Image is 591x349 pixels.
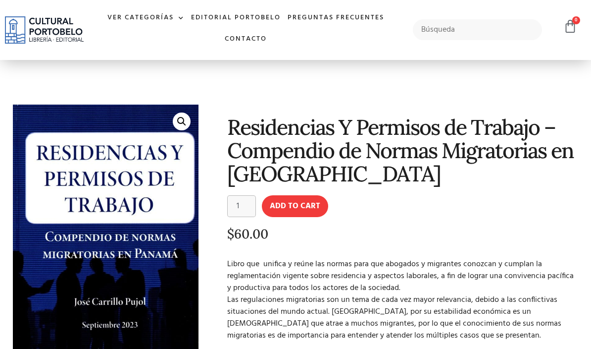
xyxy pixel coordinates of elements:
p: Libro que unifica y reúne las normas para que abogados y migrantes conozcan y cumplan la reglamen... [227,258,575,342]
span: 0 [572,16,580,24]
button: Add to cart [262,195,328,217]
a: Preguntas frecuentes [284,7,388,29]
bdi: 60.00 [227,226,268,242]
a: Ver Categorías [104,7,188,29]
a: 🔍 [173,113,191,130]
a: 0 [563,19,577,34]
h1: Residencias Y Permisos de Trabajo – Compendio de Normas Migratorias en [GEOGRAPHIC_DATA] [227,116,575,186]
span: $ [227,226,234,242]
input: Product quantity [227,195,256,217]
input: Búsqueda [413,19,542,40]
a: Contacto [221,29,270,50]
a: Editorial Portobelo [188,7,284,29]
